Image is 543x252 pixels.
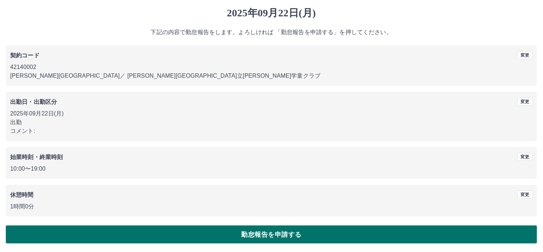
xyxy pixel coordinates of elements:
[518,98,533,106] button: 変更
[10,52,40,58] b: 契約コード
[10,109,533,118] p: 2025年09月22日(月)
[10,154,63,160] b: 始業時刻・終業時刻
[10,72,533,80] p: [PERSON_NAME][GEOGRAPHIC_DATA] ／ [PERSON_NAME][GEOGRAPHIC_DATA]立[PERSON_NAME]学童クラブ
[10,127,533,135] p: コメント:
[6,225,537,244] button: 勤怠報告を申請する
[6,28,537,37] p: 下記の内容で勤怠報告をします。よろしければ 「勤怠報告を申請する」を押してください。
[518,191,533,199] button: 変更
[518,51,533,59] button: 変更
[10,99,57,105] b: 出勤日・出勤区分
[10,192,34,198] b: 休憩時間
[10,202,533,211] p: 1時間0分
[10,164,533,173] p: 10:00 〜 19:00
[10,63,533,72] p: 42140002
[10,118,533,127] p: 出勤
[518,153,533,161] button: 変更
[6,7,537,19] h1: 2025年09月22日(月)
